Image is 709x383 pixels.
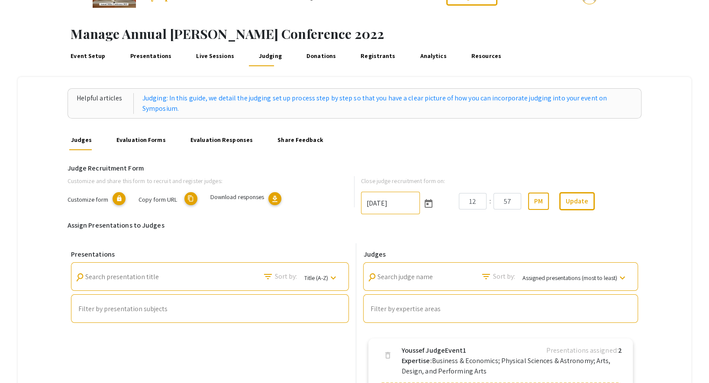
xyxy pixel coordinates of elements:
h6: Assign Presentations to Judges [68,221,642,229]
mat-chip-list: Auto complete [371,303,631,315]
mat-icon: keyboard_arrow_down [617,273,627,283]
div: Helpful articles [77,93,134,114]
b: Expertise: [401,356,432,365]
span: download [271,195,279,203]
mat-icon: lock [113,192,126,205]
mat-icon: Search [74,271,86,283]
span: Customize form [68,195,108,203]
mat-icon: Search [263,271,273,282]
span: Download responses [210,193,264,201]
span: Copy form URL [139,195,177,203]
a: Judging [257,45,284,66]
span: Presentations assigned: [546,346,618,355]
span: delete [383,351,392,360]
button: Title (A-Z) [297,269,345,286]
a: Evaluation Responses [189,129,255,150]
iframe: Chat [6,344,37,377]
p: Business & Economics; Physical Sciences & Astronomy; Arts, Design, and Performing Arts [401,356,626,377]
a: Judging: In this guide, we detail the judging set up process step by step so that you have a clea... [142,93,633,114]
h6: Judges [363,250,638,258]
div: : [487,196,493,206]
button: Update [559,192,595,210]
a: Analytics [419,45,448,66]
button: PM [528,193,549,210]
mat-chip-list: Auto complete [78,303,342,315]
mat-icon: copy URL [184,192,197,205]
h6: Presentations [71,250,349,258]
button: Assigned presentations (most to least) [515,269,634,286]
a: Donations [305,45,338,66]
mat-icon: Search [481,271,491,282]
a: Resources [470,45,503,66]
button: download [268,192,281,205]
b: Youssef JudgeEvent1 [401,345,466,356]
h6: Judge Recruitment Form [68,164,642,172]
a: Event Setup [69,45,107,66]
mat-icon: keyboard_arrow_down [328,273,338,283]
a: Presentations [129,45,174,66]
span: Sort by: [493,271,516,282]
p: Customize and share this form to recruit and register judges: [68,176,340,186]
a: Evaluation Forms [115,129,168,150]
a: Share Feedback [276,129,325,150]
button: Open calendar [420,195,437,212]
mat-icon: Search [367,271,378,283]
h1: Manage Annual [PERSON_NAME] Conference 2022 [71,26,709,42]
span: Assigned presentations (most to least) [522,274,617,282]
input: Minutes [493,193,521,209]
a: Live Sessions [194,45,236,66]
b: 2 [618,346,622,355]
input: Hours [459,193,487,209]
label: Close judge recruitment form on: [361,176,445,186]
a: Judges [69,129,93,150]
span: Sort by: [275,271,297,282]
a: Registrants [359,45,397,66]
span: Title (A-Z) [304,274,328,282]
button: delete [379,347,396,364]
